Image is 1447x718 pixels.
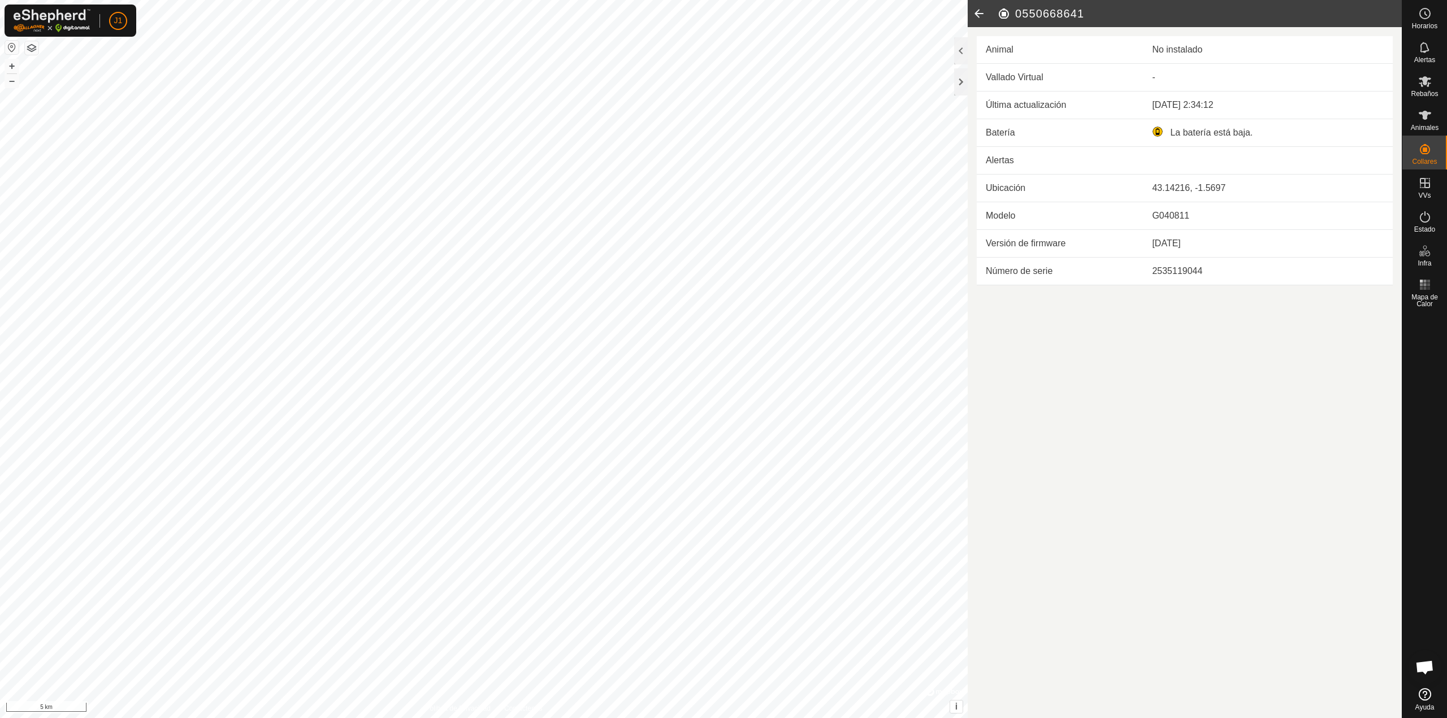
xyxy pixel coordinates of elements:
[1418,192,1431,199] span: VVs
[977,92,1143,119] td: Última actualización
[977,230,1143,258] td: Versión de firmware
[977,64,1143,92] td: Vallado Virtual
[997,7,1402,20] h2: 0550668641
[977,175,1143,202] td: Ubicación
[426,703,491,713] a: Política de Privacidad
[1412,158,1437,165] span: Collares
[1402,684,1447,715] a: Ayuda
[1414,56,1435,63] span: Alertas
[1152,43,1384,56] div: No instalado
[1152,237,1384,250] div: [DATE]
[977,119,1143,147] td: Batería
[1408,650,1442,684] div: Chat abierto
[1411,90,1438,97] span: Rebaños
[1152,126,1384,140] div: La batería está baja.
[1418,260,1431,267] span: Infra
[25,41,38,55] button: Capas del Mapa
[977,36,1143,64] td: Animal
[1414,226,1435,233] span: Estado
[1415,704,1435,711] span: Ayuda
[950,700,963,713] button: i
[1411,124,1439,131] span: Animales
[955,702,958,711] span: i
[114,15,123,27] span: J1
[5,59,19,73] button: +
[5,41,19,54] button: Restablecer Mapa
[1152,98,1384,112] div: [DATE] 2:34:12
[977,147,1143,175] td: Alertas
[14,9,90,32] img: Logo Gallagher
[977,258,1143,285] td: Número de serie
[504,703,542,713] a: Contáctenos
[1152,264,1384,278] div: 2535119044
[1152,209,1384,223] div: G040811
[5,74,19,88] button: –
[1152,72,1155,82] app-display-virtual-paddock-transition: -
[1405,294,1444,307] span: Mapa de Calor
[1412,23,1437,29] span: Horarios
[977,202,1143,230] td: Modelo
[1152,181,1384,195] div: 43.14216, -1.5697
